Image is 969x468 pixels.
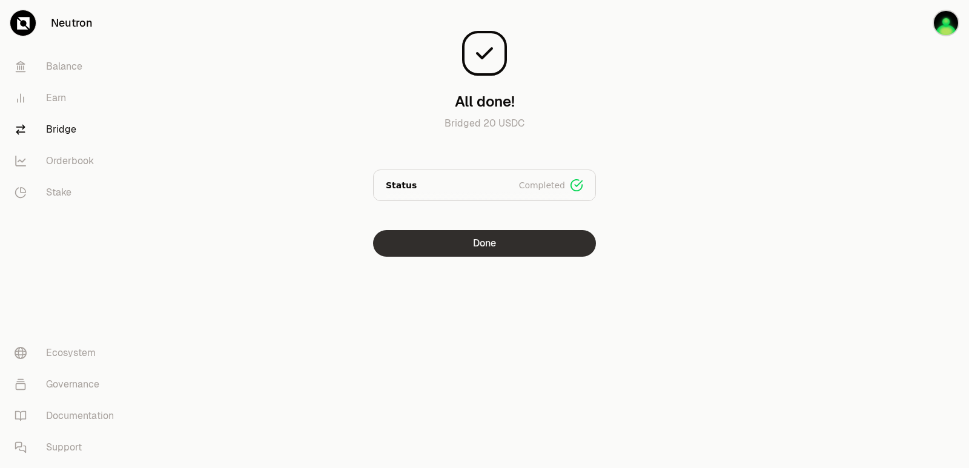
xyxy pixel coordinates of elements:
[5,400,131,432] a: Documentation
[519,179,565,191] span: Completed
[5,51,131,82] a: Balance
[5,114,131,145] a: Bridge
[5,432,131,463] a: Support
[455,92,515,111] h3: All done!
[386,179,417,191] p: Status
[933,10,959,36] img: sandy mercy
[373,116,596,145] p: Bridged 20 USDC
[5,369,131,400] a: Governance
[5,145,131,177] a: Orderbook
[373,230,596,257] button: Done
[5,82,131,114] a: Earn
[5,337,131,369] a: Ecosystem
[5,177,131,208] a: Stake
